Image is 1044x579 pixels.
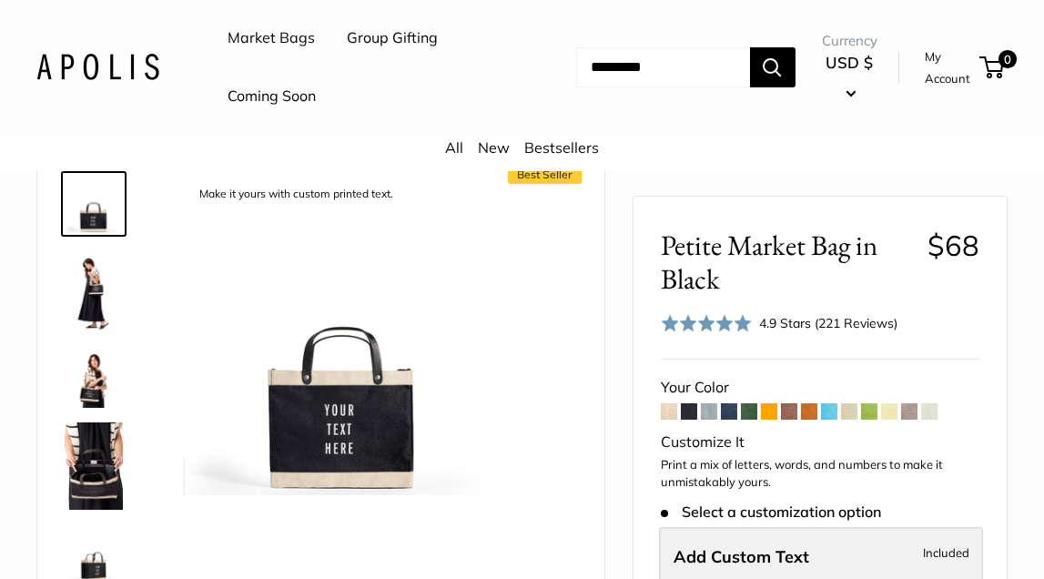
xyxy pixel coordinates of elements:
iframe: Sign Up via Text for Offers [15,510,195,564]
img: description_Make it yours with custom printed text. [65,175,123,233]
button: Search [750,47,796,87]
span: Add Custom Text [674,546,809,567]
a: description_Make it yours with custom printed text. [61,171,127,237]
a: 0 [981,56,1004,78]
span: USD $ [826,53,873,72]
span: Currency [822,28,877,54]
p: Print a mix of letters, words, and numbers to make it unmistakably yours. [661,456,979,492]
a: Petite Market Bag in Black [61,419,127,513]
img: Petite Market Bag in Black [65,350,123,408]
img: Apolis [36,54,159,80]
a: New [478,138,510,157]
span: Included [923,542,969,564]
a: Petite Market Bag in Black [61,346,127,411]
div: Your Color [661,374,979,401]
input: Search... [576,47,750,87]
div: Customize It [661,429,979,456]
img: Petite Market Bag in Black [65,248,123,335]
span: Select a customization option [661,503,880,521]
div: 4.9 Stars (221 Reviews) [759,313,897,333]
span: $68 [927,228,979,263]
span: Petite Market Bag in Black [661,229,913,296]
div: 4.9 Stars (221 Reviews) [661,310,897,337]
a: Petite Market Bag in Black [61,244,127,339]
a: Bestsellers [524,138,599,157]
span: 0 [998,50,1017,68]
a: My Account [925,46,973,90]
button: USD $ [822,48,877,107]
a: Market Bags [228,25,315,52]
a: All [445,138,463,157]
a: Coming Soon [228,83,316,110]
img: description_Make it yours with custom printed text. [183,175,503,495]
div: Make it yours with custom printed text. [190,182,402,207]
span: Best Seller [508,166,582,184]
img: Petite Market Bag in Black [65,422,123,510]
a: Group Gifting [347,25,438,52]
